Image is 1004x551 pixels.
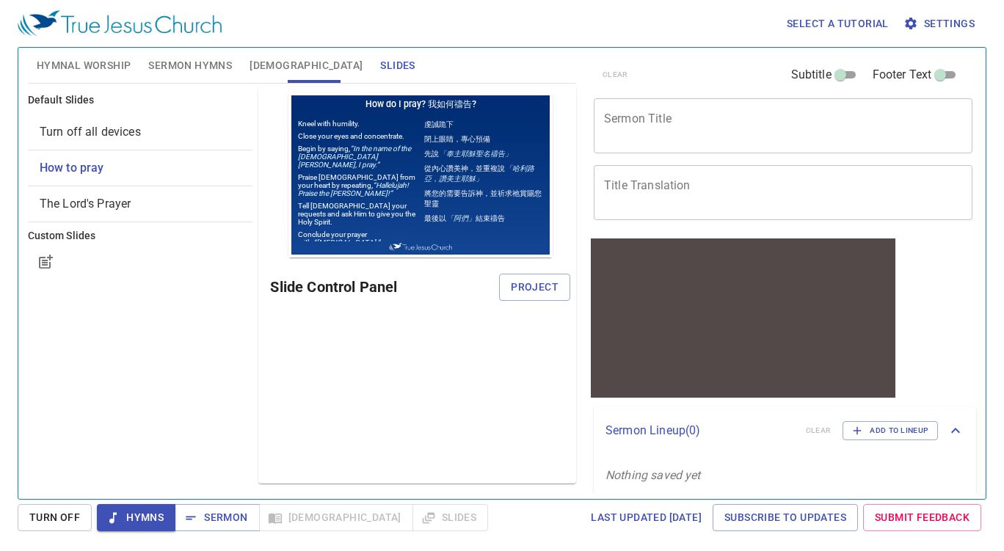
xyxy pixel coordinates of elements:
a: Last updated [DATE] [585,504,707,531]
em: “[MEDICAL_DATA].” [25,146,92,154]
p: Conclude your prayer with, [10,138,129,154]
p: 閉上眼睛，專心預備 [136,42,255,52]
img: True Jesus Church [18,10,222,37]
span: Sermon [186,508,247,527]
p: 從內心讚美神，並重複說 [136,71,255,92]
h6: Slide Control Panel [270,275,499,299]
em: 「阿們」 [158,122,187,130]
button: Hymns [97,504,175,531]
button: Project [499,274,570,301]
em: 「奉主耶穌聖名禱告」 [150,57,224,65]
span: Settings [906,15,975,33]
span: Footer Text [873,66,932,84]
button: Settings [901,10,981,37]
p: Tell [DEMOGRAPHIC_DATA] your requests and ask Him to give you the Holy Spirit. [10,109,129,134]
h6: Custom Slides [28,228,253,244]
span: Turn Off [29,508,80,527]
em: “Hallelujah! Praise the [PERSON_NAME]!” [10,89,120,105]
button: Turn Off [18,504,92,531]
div: How to pray [28,150,253,186]
span: Last updated [DATE] [591,508,702,527]
span: Slides [380,56,415,75]
a: Subscribe to Updates [713,504,858,531]
div: The Lord's Prayer [28,186,253,222]
span: Select a tutorial [787,15,889,33]
span: [object Object] [40,125,141,139]
i: Nothing saved yet [605,468,701,482]
a: Submit Feedback [863,504,981,531]
span: Hymnal Worship [37,56,131,75]
h6: Default Slides [28,92,253,109]
p: Sermon Lineup ( 0 ) [605,422,794,439]
img: True Jesus Church [101,150,164,158]
p: 最後以 結束禱告 [136,121,255,131]
span: Add to Lineup [852,424,928,437]
iframe: from-child [588,236,898,401]
span: Subscribe to Updates [724,508,846,527]
span: Project [511,278,559,296]
button: Select a tutorial [781,10,895,37]
p: 先說 [136,56,255,67]
p: Kneel with humility. [10,27,129,35]
span: Sermon Hymns [148,56,232,75]
button: Sermon [175,504,259,531]
p: Begin by saying, [10,52,129,76]
span: Subtitle [791,66,832,84]
p: 將您的需要告訴神，並祈求祂賞賜您聖靈 [136,96,255,117]
span: Submit Feedback [875,508,970,527]
span: [DEMOGRAPHIC_DATA] [250,56,363,75]
h1: How do I pray? 我如何禱告? [3,3,261,21]
button: Add to Lineup [843,421,938,440]
p: Close your eyes and concentrate. [10,40,129,48]
div: Turn off all devices [28,114,253,150]
p: Praise [DEMOGRAPHIC_DATA] from your heart by repeating, [10,81,129,105]
em: “In the name of the [DEMOGRAPHIC_DATA][PERSON_NAME], I pray.” [10,52,123,76]
p: 虔誠跪下 [136,27,255,37]
span: [object Object] [40,197,131,211]
div: Sermon Lineup(0)clearAdd to Lineup [594,406,976,455]
span: [object Object] [40,161,104,175]
span: Hymns [109,508,164,527]
em: 「哈利路亞，讚美主耶穌」 [136,72,246,90]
